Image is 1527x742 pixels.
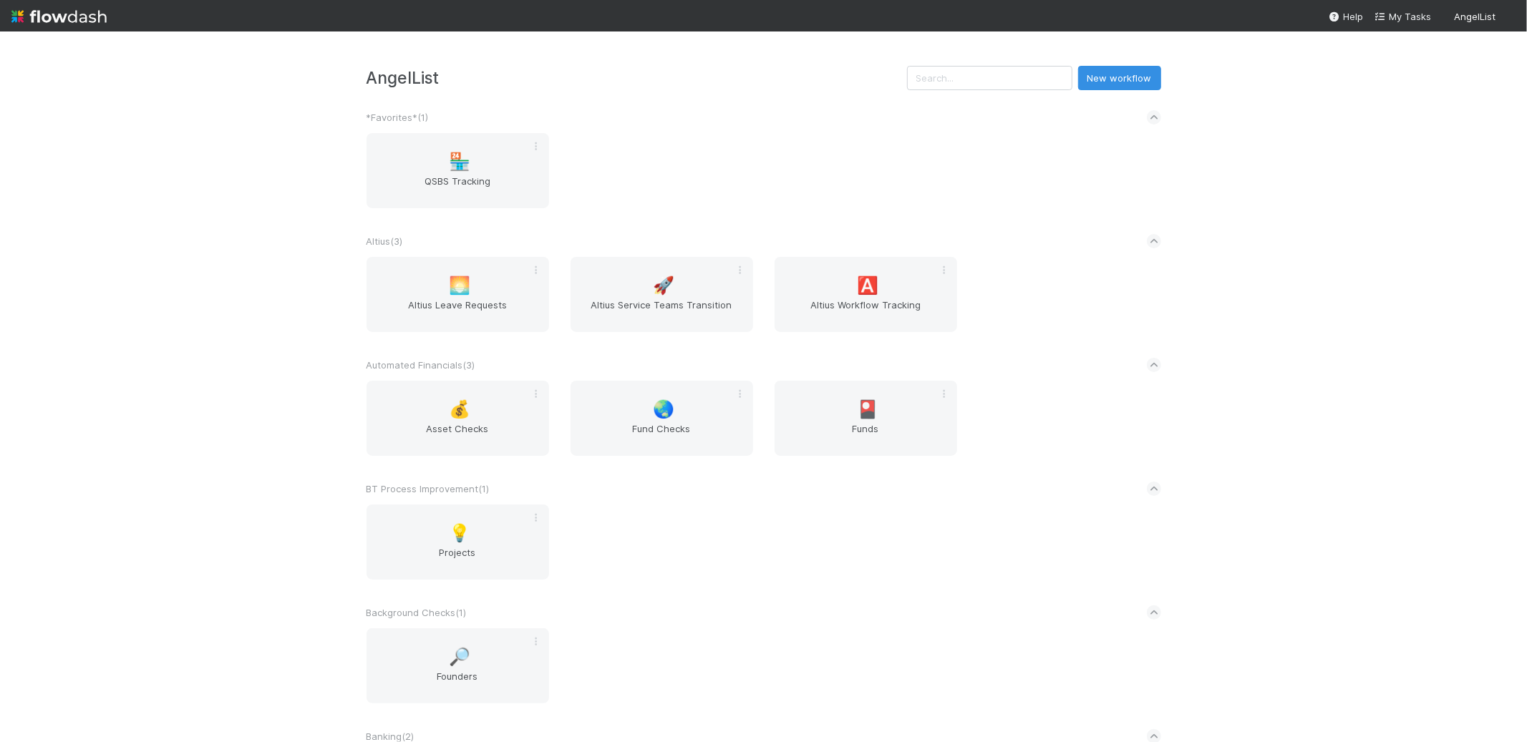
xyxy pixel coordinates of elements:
[449,400,470,419] span: 💰
[372,421,543,450] span: Asset Checks
[372,669,543,698] span: Founders
[576,421,747,450] span: Fund Checks
[372,298,543,326] span: Altius Leave Requests
[449,276,470,295] span: 🌅
[367,235,403,247] span: Altius ( 3 )
[367,504,549,580] a: 💡Projects
[780,421,951,450] span: Funds
[1501,10,1516,24] img: avatar_fd5a9df2-d0bf-4e0d-adc4-fc50545ebcc9.png
[1329,9,1363,24] div: Help
[367,257,549,332] a: 🌅Altius Leave Requests
[367,483,490,494] span: BT Process Improvement ( 1 )
[367,731,415,742] span: Banking ( 2 )
[367,133,549,208] a: 🏪QSBS Tracking
[576,298,747,326] span: Altius Service Teams Transition
[367,112,429,123] span: *Favorites* ( 1 )
[1454,11,1496,22] span: AngelList
[449,152,470,171] span: 🏪
[372,174,543,202] span: QSBS Tracking
[367,359,475,371] span: Automated Financials ( 3 )
[653,276,674,295] span: 🚀
[367,381,549,456] a: 💰Asset Checks
[1375,11,1431,22] span: My Tasks
[1375,9,1431,24] a: My Tasks
[571,381,753,456] a: 🌏Fund Checks
[367,607,467,618] span: Background Checks ( 1 )
[571,257,753,332] a: 🚀Altius Service Teams Transition
[367,628,549,703] a: 🔎Founders
[449,648,470,666] span: 🔎
[780,298,951,326] span: Altius Workflow Tracking
[775,257,957,332] a: 🅰️Altius Workflow Tracking
[653,400,674,419] span: 🌏
[367,68,907,87] h3: AngelList
[1078,66,1161,90] button: New workflow
[372,545,543,574] span: Projects
[775,381,957,456] a: 🎴Funds
[857,276,878,295] span: 🅰️
[449,524,470,542] span: 💡
[907,66,1072,90] input: Search...
[11,4,107,29] img: logo-inverted-e16ddd16eac7371096b0.svg
[857,400,878,419] span: 🎴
